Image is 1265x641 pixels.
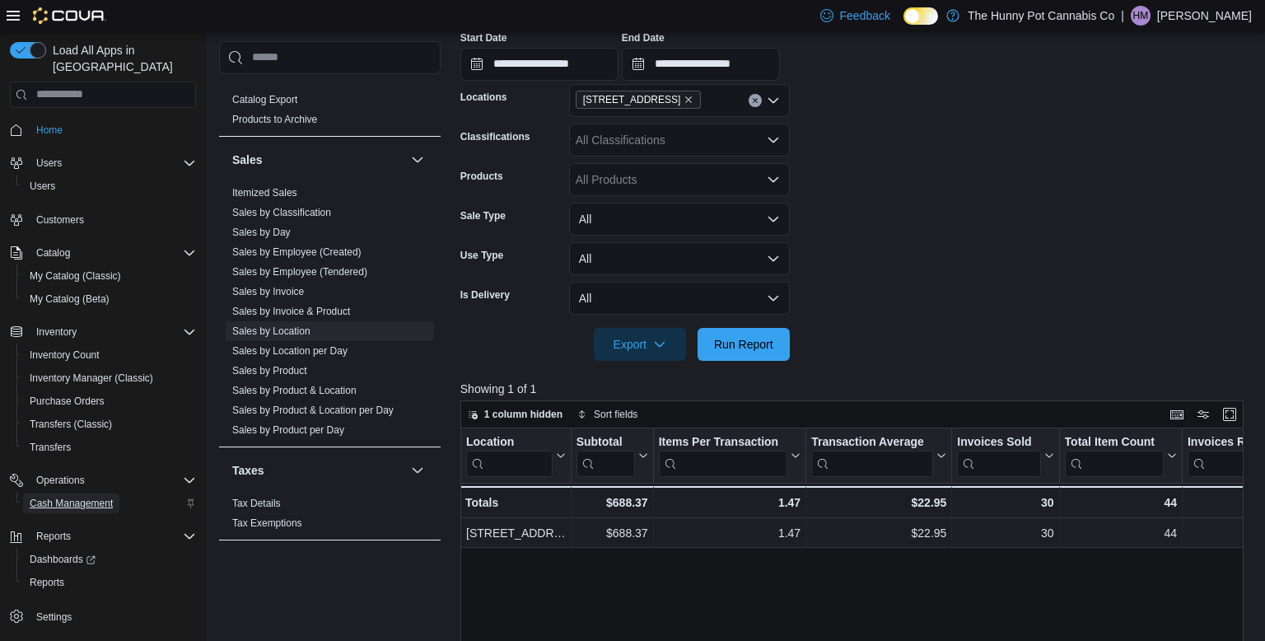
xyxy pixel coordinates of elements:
[23,494,119,513] a: Cash Management
[23,289,196,309] span: My Catalog (Beta)
[571,405,644,424] button: Sort fields
[576,493,647,512] div: $688.37
[232,226,291,239] span: Sales by Day
[23,437,77,457] a: Transfers
[30,497,113,510] span: Cash Management
[232,265,367,278] span: Sales by Employee (Tendered)
[36,246,70,260] span: Catalog
[232,246,362,258] a: Sales by Employee (Created)
[408,57,427,77] button: Products
[767,173,780,186] button: Open list of options
[1188,434,1264,476] div: Invoices Ref
[16,390,203,413] button: Purchase Orders
[232,345,348,357] a: Sales by Location per Day
[232,114,317,125] a: Products to Archive
[30,576,64,589] span: Reports
[1064,434,1163,476] div: Total Item Count
[811,434,946,476] button: Transaction Average
[232,423,344,437] span: Sales by Product per Day
[1064,434,1176,476] button: Total Item Count
[3,118,203,142] button: Home
[1121,6,1124,26] p: |
[3,525,203,548] button: Reports
[658,434,787,476] div: Items Per Transaction
[576,434,634,450] div: Subtotal
[33,7,106,24] img: Cova
[36,611,72,624] span: Settings
[1064,523,1176,543] div: 44
[30,372,153,385] span: Inventory Manager (Classic)
[811,523,946,543] div: $22.95
[604,328,676,361] span: Export
[23,391,196,411] span: Purchase Orders
[232,93,297,106] span: Catalog Export
[30,243,77,263] button: Catalog
[460,170,503,183] label: Products
[23,368,160,388] a: Inventory Manager (Classic)
[23,573,71,592] a: Reports
[219,90,441,136] div: Products
[219,183,441,447] div: Sales
[466,434,566,476] button: Location
[16,571,203,594] button: Reports
[36,530,71,543] span: Reports
[658,434,801,476] button: Items Per Transaction
[903,25,904,26] span: Dark Mode
[658,493,801,512] div: 1.47
[408,150,427,170] button: Sales
[811,493,946,512] div: $22.95
[16,344,203,367] button: Inventory Count
[30,526,77,546] button: Reports
[23,391,111,411] a: Purchase Orders
[30,180,55,193] span: Users
[30,395,105,408] span: Purchase Orders
[903,7,938,25] input: Dark Mode
[23,266,196,286] span: My Catalog (Classic)
[232,113,317,126] span: Products to Archive
[232,227,291,238] a: Sales by Day
[30,349,100,362] span: Inventory Count
[232,344,348,358] span: Sales by Location per Day
[576,523,647,543] div: $688.37
[569,242,790,275] button: All
[622,31,665,44] label: End Date
[840,7,890,24] span: Feedback
[232,384,357,397] span: Sales by Product & Location
[232,365,307,377] a: Sales by Product
[576,434,634,476] div: Subtotal
[466,523,566,543] div: [STREET_ADDRESS]
[232,462,404,479] button: Taxes
[1220,405,1239,424] button: Enter fullscreen
[767,94,780,107] button: Open list of options
[466,434,553,476] div: Location
[232,404,394,417] span: Sales by Product & Location per Day
[232,424,344,436] a: Sales by Product per Day
[23,176,62,196] a: Users
[30,209,196,230] span: Customers
[3,152,203,175] button: Users
[232,207,331,218] a: Sales by Classification
[1064,493,1176,512] div: 44
[219,494,441,540] div: Taxes
[36,213,84,227] span: Customers
[30,292,110,306] span: My Catalog (Beta)
[30,322,83,342] button: Inventory
[465,493,566,512] div: Totals
[232,517,302,530] span: Tax Exemptions
[46,42,196,75] span: Load All Apps in [GEOGRAPHIC_DATA]
[1188,434,1264,450] div: Invoices Ref
[30,470,91,490] button: Operations
[232,364,307,377] span: Sales by Product
[466,434,553,450] div: Location
[594,328,686,361] button: Export
[23,345,106,365] a: Inventory Count
[16,492,203,515] button: Cash Management
[232,152,263,168] h3: Sales
[3,241,203,264] button: Catalog
[957,434,1053,476] button: Invoices Sold
[36,325,77,339] span: Inventory
[461,405,569,424] button: 1 column hidden
[408,461,427,480] button: Taxes
[3,469,203,492] button: Operations
[23,345,196,365] span: Inventory Count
